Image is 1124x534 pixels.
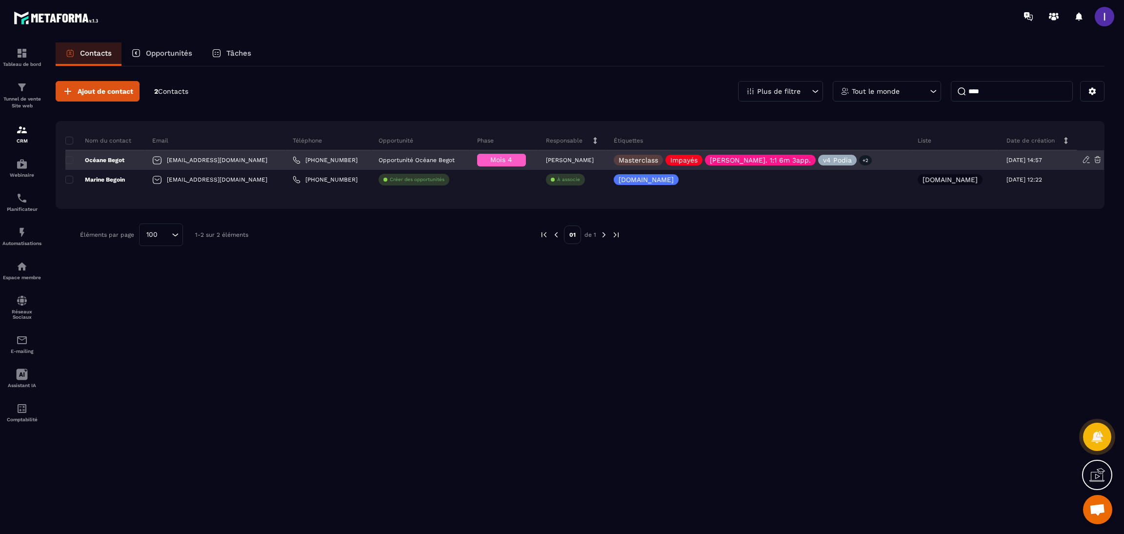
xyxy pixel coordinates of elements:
p: 1-2 sur 2 éléments [195,231,248,238]
a: Assistant IA [2,361,41,395]
img: next [600,230,608,239]
p: [DATE] 14:57 [1006,157,1042,164]
img: social-network [16,295,28,307]
p: [PERSON_NAME] [546,157,594,164]
img: scheduler [16,192,28,204]
img: formation [16,82,28,93]
p: Masterclass [619,157,658,164]
p: Assistant IA [2,383,41,388]
p: À associe [557,176,580,183]
a: Opportunités [121,42,202,66]
p: Océane Begot [65,156,124,164]
p: Tout le monde [852,88,900,95]
p: Impayés [670,157,698,164]
p: [DOMAIN_NAME] [923,176,978,183]
p: Opportunités [146,49,192,58]
img: accountant [16,403,28,414]
p: Plus de filtre [757,88,801,95]
input: Search for option [161,229,169,240]
a: emailemailE-mailing [2,327,41,361]
p: Planificateur [2,206,41,212]
p: [DOMAIN_NAME] [619,176,674,183]
p: Responsable [546,137,582,144]
p: Nom du contact [65,137,131,144]
p: Comptabilité [2,417,41,422]
a: accountantaccountantComptabilité [2,395,41,430]
p: Éléments par page [80,231,134,238]
p: Réseaux Sociaux [2,309,41,320]
span: Ajout de contact [78,86,133,96]
p: Étiquettes [614,137,643,144]
span: 100 [143,229,161,240]
img: formation [16,47,28,59]
img: automations [16,261,28,272]
div: Search for option [139,224,183,246]
p: Liste [918,137,931,144]
a: formationformationCRM [2,117,41,151]
p: Téléphone [293,137,322,144]
img: email [16,334,28,346]
p: Webinaire [2,172,41,178]
p: Contacts [80,49,112,58]
p: de 1 [584,231,596,239]
a: [PHONE_NUMBER] [293,176,358,184]
a: automationsautomationsAutomatisations [2,219,41,253]
p: 2 [154,87,188,96]
p: Opportunité [379,137,413,144]
p: Date de création [1006,137,1055,144]
p: Opportunité Océane Begot [379,157,455,164]
span: Contacts [158,87,188,95]
p: Créer des opportunités [390,176,444,183]
p: Tâches [226,49,251,58]
p: Phase [477,137,494,144]
p: +2 [859,155,872,165]
p: Marine Begoin [65,176,125,184]
a: automationsautomationsWebinaire [2,151,41,185]
img: next [612,230,621,239]
div: Ouvrir le chat [1083,495,1112,524]
span: Mois 4 [490,156,512,164]
a: Tâches [202,42,261,66]
p: CRM [2,138,41,144]
p: [PERSON_NAME]. 1:1 6m 3app. [710,157,811,164]
a: formationformationTunnel de vente Site web [2,74,41,117]
a: social-networksocial-networkRéseaux Sociaux [2,288,41,327]
p: E-mailing [2,349,41,354]
a: automationsautomationsEspace membre [2,253,41,288]
img: prev [552,230,561,239]
img: automations [16,158,28,170]
a: [PHONE_NUMBER] [293,156,358,164]
p: Espace membre [2,275,41,280]
p: Tunnel de vente Site web [2,96,41,109]
a: schedulerschedulerPlanificateur [2,185,41,219]
button: Ajout de contact [56,81,140,102]
p: 01 [564,226,581,244]
a: formationformationTableau de bord [2,40,41,74]
p: Tableau de bord [2,62,41,67]
img: prev [540,230,548,239]
p: Automatisations [2,241,41,246]
img: logo [14,9,101,27]
img: formation [16,124,28,136]
p: [DATE] 12:22 [1006,176,1042,183]
img: automations [16,226,28,238]
p: v4 Podia [823,157,852,164]
a: Contacts [56,42,121,66]
p: Email [152,137,168,144]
